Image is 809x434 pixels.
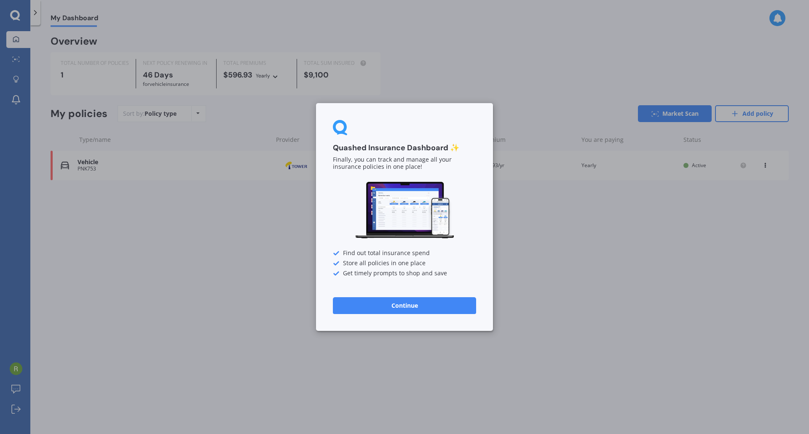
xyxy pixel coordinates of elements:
[333,157,476,171] p: Finally, you can track and manage all your insurance policies in one place!
[354,181,455,240] img: Dashboard
[333,250,476,257] div: Find out total insurance spend
[333,260,476,267] div: Store all policies in one place
[333,143,476,153] h3: Quashed Insurance Dashboard ✨
[333,270,476,277] div: Get timely prompts to shop and save
[333,297,476,314] button: Continue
